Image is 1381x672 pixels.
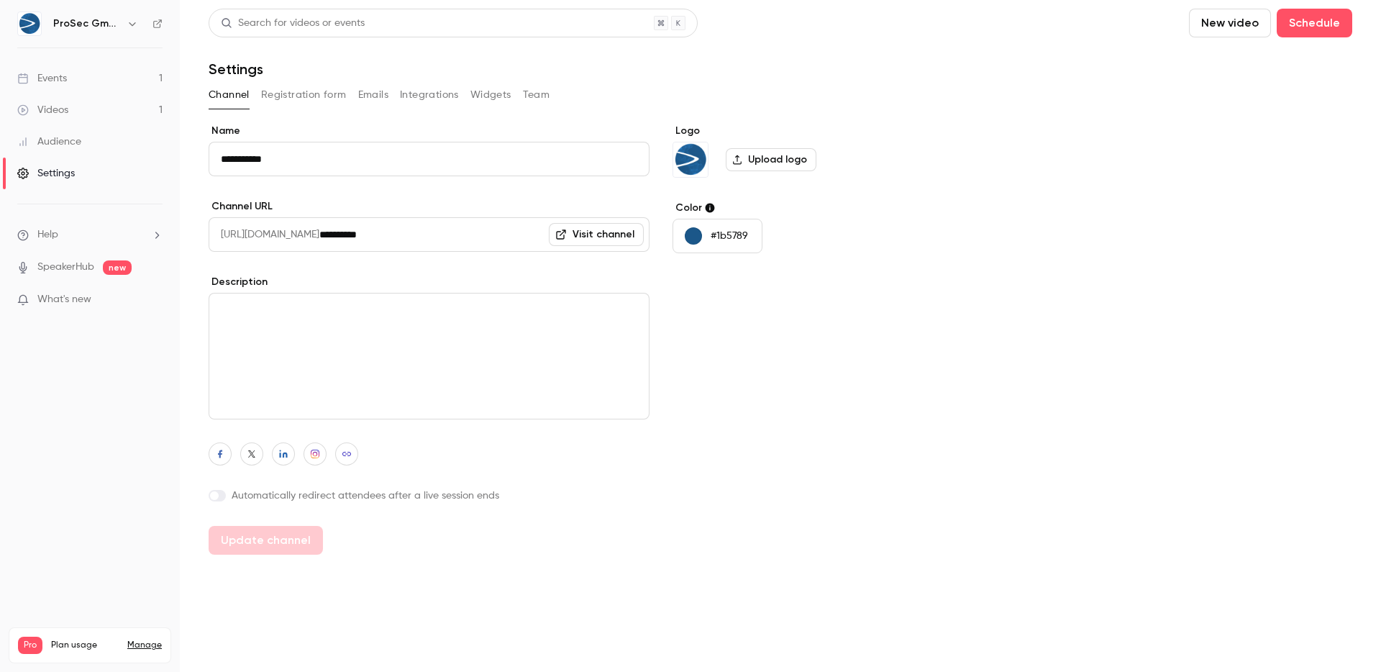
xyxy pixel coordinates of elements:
[673,201,893,215] label: Color
[209,124,650,138] label: Name
[261,83,347,106] button: Registration form
[18,637,42,654] span: Pro
[221,16,365,31] div: Search for videos or events
[17,227,163,242] li: help-dropdown-opener
[53,17,121,31] h6: ProSec GmbH
[726,148,816,171] label: Upload logo
[103,260,132,275] span: new
[17,103,68,117] div: Videos
[209,275,650,289] label: Description
[127,640,162,651] a: Manage
[470,83,511,106] button: Widgets
[209,83,250,106] button: Channel
[358,83,388,106] button: Emails
[711,229,748,243] p: #1b5789
[17,135,81,149] div: Audience
[17,71,67,86] div: Events
[673,124,893,138] label: Logo
[17,166,75,181] div: Settings
[51,640,119,651] span: Plan usage
[400,83,459,106] button: Integrations
[37,260,94,275] a: SpeakerHub
[209,217,319,252] span: [URL][DOMAIN_NAME]
[37,292,91,307] span: What's new
[1189,9,1271,37] button: New video
[673,219,762,253] button: #1b5789
[523,83,550,106] button: Team
[549,223,644,246] a: Visit channel
[37,227,58,242] span: Help
[1277,9,1352,37] button: Schedule
[18,12,41,35] img: ProSec GmbH
[673,142,708,177] img: ProSec GmbH
[209,489,650,503] label: Automatically redirect attendees after a live session ends
[209,60,263,78] h1: Settings
[209,199,650,214] label: Channel URL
